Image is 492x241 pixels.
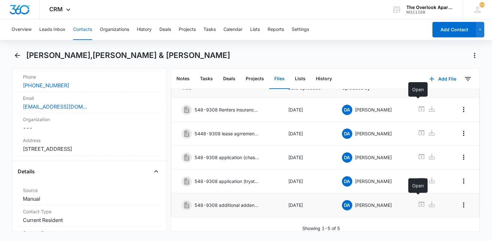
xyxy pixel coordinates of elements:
span: DA [342,105,352,115]
button: Deals [159,19,171,40]
span: DA [342,200,352,210]
p: 5448-9308 lease agrrement.pdf [194,130,259,137]
p: 548-9308 application (chase).pdf [194,154,259,161]
button: Add File [423,71,463,87]
button: Overflow Menu [459,176,469,186]
div: account name [406,5,453,10]
button: Deals [218,69,241,89]
a: [PHONE_NUMBER] [23,82,69,89]
button: Organizations [100,19,129,40]
span: DA [342,152,352,163]
div: Contact TypeCurrent Resident [18,206,161,227]
button: Leads Inbox [39,19,65,40]
h4: Details [18,168,35,175]
h1: [PERSON_NAME],[PERSON_NAME] & [PERSON_NAME] [26,51,230,60]
dd: Current Resident [23,216,156,224]
div: Address[STREET_ADDRESS] [18,134,161,156]
div: account id [406,10,453,14]
button: Files [269,69,290,89]
div: SourceManual [18,184,161,206]
button: History [137,19,152,40]
button: Overflow Menu [459,104,469,115]
button: Tasks [203,19,216,40]
p: [PERSON_NAME] [355,202,392,208]
button: Add Contact [432,22,476,37]
button: Calendar [223,19,242,40]
td: [DATE] [280,193,334,217]
label: Address [23,137,156,144]
button: Notes [171,69,195,89]
div: notifications count [479,2,485,7]
dd: [STREET_ADDRESS] [23,145,156,153]
button: Overflow Menu [459,128,469,139]
button: Back [12,50,22,61]
button: Settings [292,19,309,40]
p: [PERSON_NAME] [355,130,392,137]
button: Tasks [195,69,218,89]
p: [PERSON_NAME] [355,154,392,161]
button: Reports [268,19,284,40]
p: 548-9308 application (trystan).pdf [194,178,259,185]
td: [DATE] [280,169,334,193]
p: 548-9308 Renters insurance.pdf [194,106,259,113]
label: Organization [23,116,156,123]
button: History [311,69,337,89]
div: Phone[PHONE_NUMBER] [18,71,161,92]
button: Close [151,166,161,177]
td: [DATE] [280,98,334,122]
button: Lists [250,19,260,40]
button: Actions [469,50,480,61]
a: [EMAIL_ADDRESS][DOMAIN_NAME] [23,103,87,111]
button: Overview [12,19,32,40]
span: 20 [479,2,485,7]
dd: Manual [23,195,156,203]
div: Organization--- [18,113,161,134]
label: Contact Status [23,229,156,236]
span: DA [342,176,352,187]
td: [DATE] [280,122,334,146]
label: Source [23,187,156,194]
div: Open [408,82,428,97]
label: Contact Type [23,208,156,215]
button: Lists [290,69,311,89]
button: Overflow Menu [459,200,469,210]
div: Open [408,178,428,193]
button: Overflow Menu [459,152,469,162]
button: Projects [241,69,269,89]
p: Showing 1-5 of 5 [302,225,340,232]
button: Contacts [73,19,92,40]
div: Email[EMAIL_ADDRESS][DOMAIN_NAME] [18,92,161,113]
button: Filters [463,74,473,84]
dd: --- [23,124,156,132]
p: 548-9308 additional addendums.pdf [194,202,259,208]
button: Projects [179,19,196,40]
p: [PERSON_NAME] [355,106,392,113]
label: Phone [23,73,156,80]
td: [DATE] [280,146,334,169]
label: Email [23,95,156,101]
span: CRM [49,6,63,13]
span: DA [342,129,352,139]
p: [PERSON_NAME] [355,178,392,185]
